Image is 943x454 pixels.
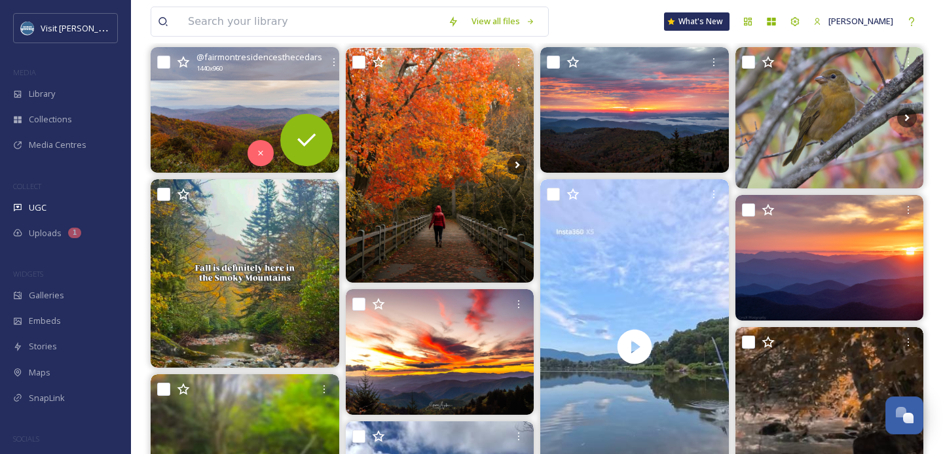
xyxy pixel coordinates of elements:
img: #summertanager #summertanagersofinstagram #summertanagers #birds #nikonz8 #lakejunaluska #avltoday [735,47,924,188]
a: View all files [465,9,542,34]
span: WIDGETS [13,269,43,279]
span: Library [29,88,55,100]
a: What's New [664,12,730,31]
span: SOCIALS [13,434,39,444]
img: The countdown to color has begun. 🍂 Soon, the Blue Ridge will trade summer greens for golden peak... [151,47,339,173]
img: Fall is definitely here in the Smoky Mountains. The rivers are teaming with trout and it is time ... [151,179,339,368]
span: Stories [29,340,57,353]
span: 1440 x 960 [196,64,223,73]
img: images.png [21,22,34,35]
button: Open Chat [885,396,923,434]
span: Uploads [29,227,62,239]
span: UGC [29,201,46,214]
span: Galleries [29,289,64,302]
span: Collections [29,113,72,126]
img: Mountain Magic! I headed up 1 day early and caught one of the best sunsets of my life. So many ph... [735,195,924,321]
span: COLLECT [13,181,41,191]
span: Visit [PERSON_NAME] [41,22,124,34]
span: MEDIA [13,67,36,77]
span: @ fairmontresidencesthecedars [196,51,322,63]
span: Embeds [29,315,61,327]
img: Sunrise overlooking Graveyard Fields. ___________________________________ #blueridgeparkway #nati... [540,47,729,173]
input: Search your library [181,7,441,36]
span: Maps [29,366,50,379]
span: [PERSON_NAME] [828,15,893,27]
span: SnapLink [29,392,65,404]
div: 1 [68,228,81,238]
img: Wow! I just love a vibrant sunset!! And, love it when the weather app predicts “all cloudy,” but ... [346,289,534,415]
a: [PERSON_NAME] [807,9,900,34]
img: A lot of photographers on here upset that fall is already close to being done with out west, but ... [346,48,534,283]
span: Media Centres [29,139,86,151]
